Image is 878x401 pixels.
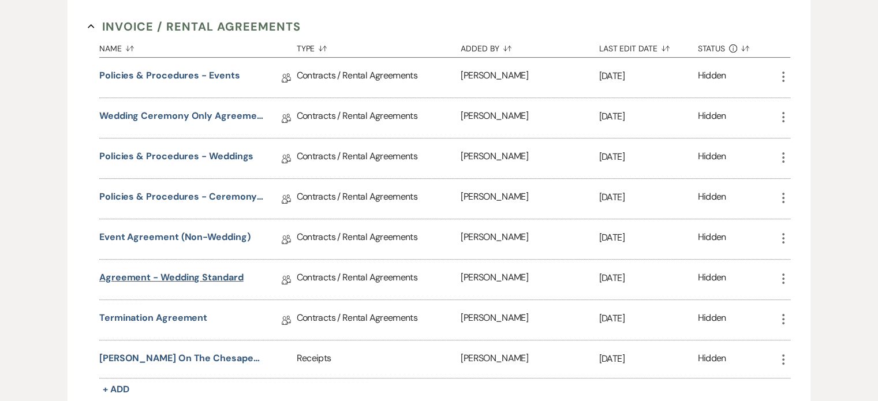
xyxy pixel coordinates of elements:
[297,300,461,340] div: Contracts / Rental Agreements
[461,35,599,57] button: Added By
[99,271,244,288] a: Agreement - Wedding Standard
[99,190,264,208] a: Policies & Procedures - Ceremony Only
[297,179,461,219] div: Contracts / Rental Agreements
[461,179,599,219] div: [PERSON_NAME]
[599,190,698,205] p: [DATE]
[99,109,264,127] a: Wedding Ceremony Only Agreement
[697,149,726,167] div: Hidden
[297,219,461,259] div: Contracts / Rental Agreements
[99,230,251,248] a: Event Agreement (Non-Wedding)
[103,383,129,395] span: + Add
[99,35,297,57] button: Name
[461,219,599,259] div: [PERSON_NAME]
[99,149,253,167] a: Policies & Procedures - Weddings
[88,18,301,35] button: Invoice / Rental Agreements
[461,300,599,340] div: [PERSON_NAME]
[599,149,698,164] p: [DATE]
[599,311,698,326] p: [DATE]
[697,44,725,53] span: Status
[461,98,599,138] div: [PERSON_NAME]
[599,35,698,57] button: Last Edit Date
[697,109,726,127] div: Hidden
[697,230,726,248] div: Hidden
[461,260,599,299] div: [PERSON_NAME]
[297,138,461,178] div: Contracts / Rental Agreements
[697,190,726,208] div: Hidden
[697,271,726,288] div: Hidden
[297,35,461,57] button: Type
[99,351,264,365] button: [PERSON_NAME] on the Chesapeake Receipts
[697,35,776,57] button: Status
[599,69,698,84] p: [DATE]
[697,351,726,367] div: Hidden
[99,69,240,87] a: Policies & Procedures - Events
[297,98,461,138] div: Contracts / Rental Agreements
[99,311,207,329] a: Termination Agreement
[297,260,461,299] div: Contracts / Rental Agreements
[461,138,599,178] div: [PERSON_NAME]
[599,271,698,286] p: [DATE]
[697,311,726,329] div: Hidden
[297,58,461,98] div: Contracts / Rental Agreements
[461,340,599,378] div: [PERSON_NAME]
[599,230,698,245] p: [DATE]
[99,381,133,398] button: + Add
[461,58,599,98] div: [PERSON_NAME]
[697,69,726,87] div: Hidden
[599,351,698,366] p: [DATE]
[599,109,698,124] p: [DATE]
[297,340,461,378] div: Receipts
